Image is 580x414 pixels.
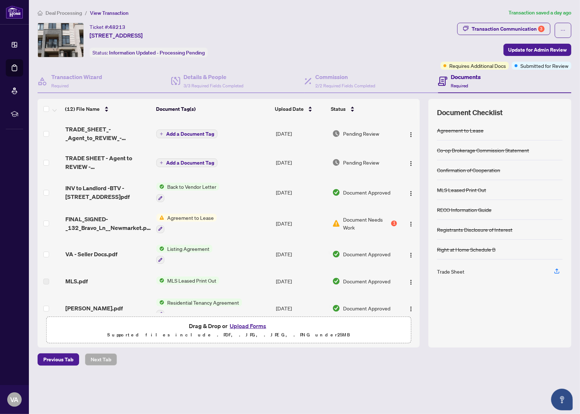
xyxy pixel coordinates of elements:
[451,83,468,88] span: Required
[156,298,242,318] button: Status IconResidential Tenancy Agreement
[109,24,125,30] span: 48213
[437,267,464,275] div: Trade Sheet
[343,158,379,166] span: Pending Review
[272,99,328,119] th: Upload Date
[156,214,164,222] img: Status Icon
[156,276,164,284] img: Status Icon
[343,215,390,231] span: Document Needs Work
[275,105,304,113] span: Upload Date
[391,221,397,226] div: 1
[437,206,492,214] div: RECO Information Guide
[273,239,329,270] td: [DATE]
[332,130,340,138] img: Document Status
[437,146,529,154] div: Co-op Brokerage Commission Statement
[408,279,414,285] img: Logo
[47,317,411,344] span: Drag & Drop orUpload FormsSupported files include .PDF, .JPG, .JPEG, .PNG under25MB
[538,26,545,32] div: 3
[437,108,503,118] span: Document Checklist
[332,158,340,166] img: Document Status
[343,277,390,285] span: Document Approved
[38,353,79,366] button: Previous Tab
[508,9,571,17] article: Transaction saved a day ago
[153,99,272,119] th: Document Tag(s)
[65,154,151,171] span: TRADE SHEET - Agent to REVIEW - [STREET_ADDRESS]pdf
[65,304,123,313] span: [PERSON_NAME].pdf
[90,23,125,31] div: Ticket #:
[332,188,340,196] img: Document Status
[520,62,568,70] span: Submitted for Review
[437,126,484,134] div: Agreement to Lease
[156,298,164,306] img: Status Icon
[405,187,417,198] button: Logo
[90,31,143,40] span: [STREET_ADDRESS]
[343,304,390,312] span: Document Approved
[408,306,414,312] img: Logo
[38,10,43,16] span: home
[51,73,102,81] h4: Transaction Wizard
[408,221,414,227] img: Logo
[65,215,151,232] span: FINAL_SIGNED-_132_Bravo_Ln__Newmarket.pdf
[156,183,219,202] button: Status IconBack to Vendor Letter
[156,183,164,191] img: Status Icon
[51,331,406,339] p: Supported files include .PDF, .JPG, .JPEG, .PNG under 25 MB
[508,44,567,56] span: Update for Admin Review
[164,183,219,191] span: Back to Vendor Letter
[472,23,545,35] div: Transaction Communication
[343,250,390,258] span: Document Approved
[156,245,164,253] img: Status Icon
[90,10,129,16] span: View Transaction
[405,275,417,287] button: Logo
[437,226,512,234] div: Registrants Disclosure of Interest
[164,298,242,306] span: Residential Tenancy Agreement
[315,83,375,88] span: 2/2 Required Fields Completed
[560,28,566,33] span: ellipsis
[184,73,244,81] h4: Details & People
[43,354,73,365] span: Previous Tab
[65,250,117,258] span: VA - Seller Docs.pdf
[90,48,208,57] div: Status:
[156,276,219,284] button: Status IconMLS Leased Print Out
[273,148,329,177] td: [DATE]
[273,208,329,239] td: [DATE]
[228,321,268,331] button: Upload Forms
[85,353,117,366] button: Next Tab
[408,132,414,138] img: Logo
[315,73,375,81] h4: Commission
[273,293,329,324] td: [DATE]
[164,245,212,253] span: Listing Agreement
[10,395,19,405] span: VA
[437,186,486,194] div: MLS Leased Print Out
[405,218,417,229] button: Logo
[156,158,217,167] button: Add a Document Tag
[449,62,506,70] span: Requires Additional Docs
[156,214,217,233] button: Status IconAgreement to Lease
[85,9,87,17] li: /
[437,245,495,253] div: Right at Home Schedule B
[65,105,100,113] span: (12) File Name
[331,105,346,113] span: Status
[6,5,23,19] img: logo
[457,23,550,35] button: Transaction Communication3
[405,157,417,168] button: Logo
[405,302,417,314] button: Logo
[405,128,417,139] button: Logo
[164,214,217,222] span: Agreement to Lease
[160,161,163,165] span: plus
[343,188,390,196] span: Document Approved
[164,276,219,284] span: MLS Leased Print Out
[437,166,500,174] div: Confirmation of Cooperation
[273,177,329,208] td: [DATE]
[65,277,88,286] span: MLS.pdf
[332,250,340,258] img: Document Status
[328,99,398,119] th: Status
[451,73,481,81] h4: Documents
[332,277,340,285] img: Document Status
[343,130,379,138] span: Pending Review
[65,125,151,142] span: TRADE_SHEET_-_Agent_to_REVIEW_-_132_Bravo_Lane.pdf
[109,49,205,56] span: Information Updated - Processing Pending
[408,161,414,166] img: Logo
[408,191,414,196] img: Logo
[156,129,217,139] button: Add a Document Tag
[405,248,417,260] button: Logo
